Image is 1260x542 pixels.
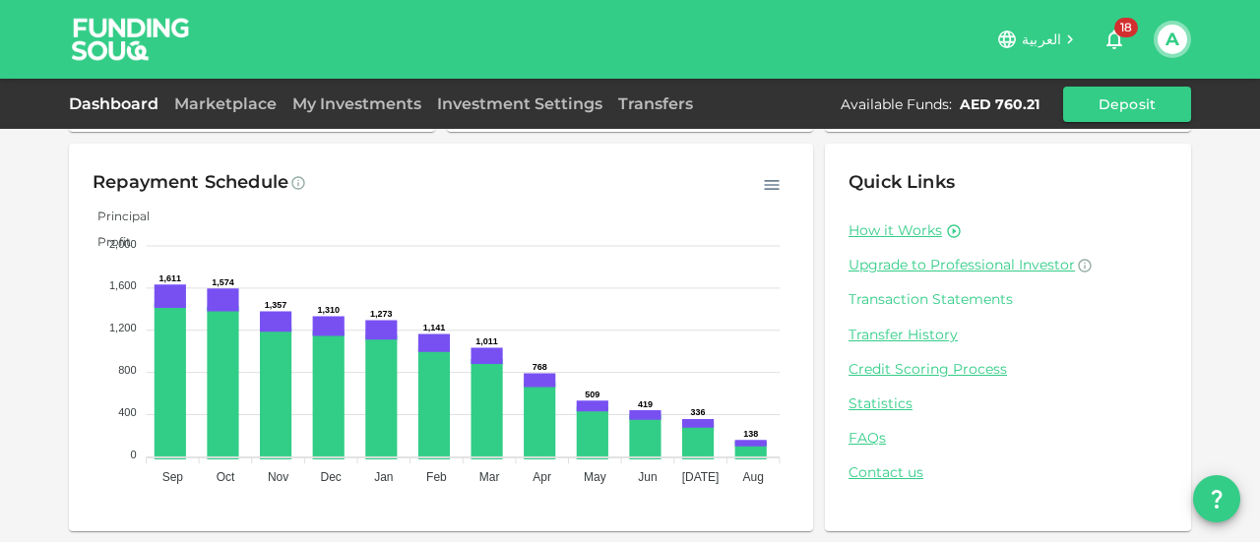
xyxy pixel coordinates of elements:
[374,470,393,484] tspan: Jan
[610,94,701,113] a: Transfers
[83,234,131,249] span: Profit
[109,322,137,333] tspan: 1,200
[849,171,955,193] span: Quick Links
[841,94,952,114] div: Available Funds :
[118,364,136,376] tspan: 800
[849,221,942,240] a: How it Works
[1063,87,1191,122] button: Deposit
[682,470,720,484] tspan: [DATE]
[429,94,610,113] a: Investment Settings
[268,470,288,484] tspan: Nov
[849,360,1167,379] a: Credit Scoring Process
[584,470,606,484] tspan: May
[849,256,1167,274] a: Upgrade to Professional Investor
[849,290,1167,309] a: Transaction Statements
[849,256,1075,273] span: Upgrade to Professional Investor
[321,470,342,484] tspan: Dec
[69,94,166,113] a: Dashboard
[118,406,136,418] tspan: 400
[849,394,1167,413] a: Statistics
[1158,25,1187,54] button: A
[130,449,136,460] tspan: 0
[93,167,288,199] div: Repayment Schedule
[1193,475,1240,522] button: question
[166,94,284,113] a: Marketplace
[426,470,447,484] tspan: Feb
[162,470,184,484] tspan: Sep
[849,326,1167,344] a: Transfer History
[849,463,1167,482] a: Contact us
[960,94,1039,114] div: AED 760.21
[849,429,1167,448] a: FAQs
[479,470,500,484] tspan: Mar
[109,238,137,250] tspan: 2,000
[83,209,150,223] span: Principal
[217,470,235,484] tspan: Oct
[1022,30,1061,48] span: العربية
[109,279,137,291] tspan: 1,600
[284,94,429,113] a: My Investments
[1114,18,1138,37] span: 18
[1095,20,1134,59] button: 18
[743,470,764,484] tspan: Aug
[533,470,551,484] tspan: Apr
[638,470,657,484] tspan: Jun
